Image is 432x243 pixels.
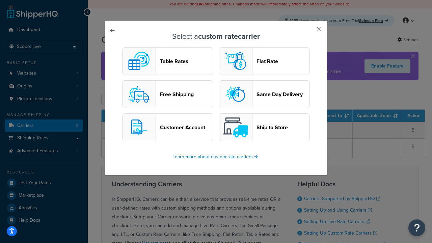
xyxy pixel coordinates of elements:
[122,32,310,40] h3: Select a
[222,114,249,141] img: shipToStore logo
[256,58,309,64] header: Flat Rate
[219,113,310,141] button: shipToStore logoShip to Store
[126,114,153,141] img: customerAccount logo
[222,48,249,75] img: flat logo
[160,91,213,98] header: Free Shipping
[219,80,310,108] button: sameday logoSame Day Delivery
[172,153,260,160] a: Learn more about custom rate carriers
[126,81,153,108] img: free logo
[122,113,213,141] button: customerAccount logoCustomer Account
[219,47,310,75] button: flat logoFlat Rate
[256,91,309,98] header: Same Day Delivery
[122,80,213,108] button: free logoFree Shipping
[256,124,309,131] header: Ship to Store
[160,124,213,131] header: Customer Account
[126,48,153,75] img: custom logo
[160,58,213,64] header: Table Rates
[408,219,425,236] button: Open Resource Center
[222,81,249,108] img: sameday logo
[122,47,213,75] button: custom logoTable Rates
[198,31,260,42] strong: custom rate carrier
